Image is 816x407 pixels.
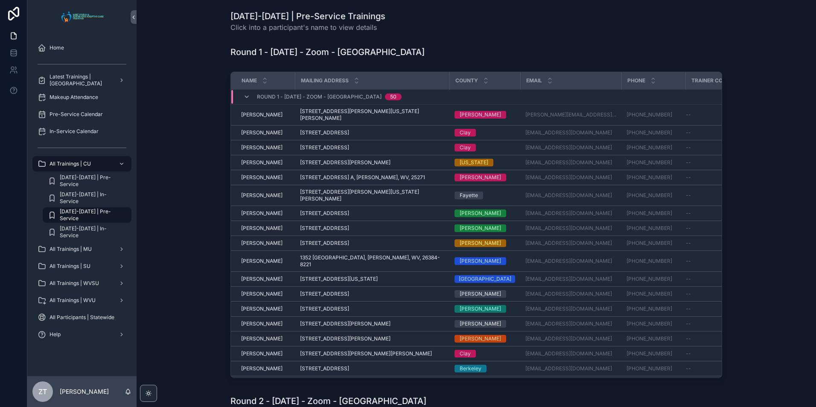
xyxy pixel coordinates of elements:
span: [STREET_ADDRESS] [300,365,349,372]
a: [PHONE_NUMBER] [627,129,680,136]
span: -- [686,159,691,166]
div: Clay [460,350,471,358]
a: -- [686,305,747,312]
a: [PERSON_NAME] [241,335,290,342]
span: [STREET_ADDRESS][PERSON_NAME] [300,159,391,166]
a: [PHONE_NUMBER] [627,159,680,166]
a: [PHONE_NUMBER] [627,350,672,357]
a: [US_STATE] [455,159,515,166]
a: [STREET_ADDRESS][PERSON_NAME][PERSON_NAME] [300,350,444,357]
a: [PHONE_NUMBER] [627,111,672,118]
div: [PERSON_NAME] [460,111,501,119]
a: [DATE]-[DATE] | Pre-Service [43,207,131,223]
span: -- [686,258,691,265]
span: [DATE]-[DATE] | In-Service [60,225,123,239]
span: [STREET_ADDRESS][PERSON_NAME] [300,320,391,327]
div: Fayette [460,192,478,199]
span: [STREET_ADDRESS] [300,291,349,297]
a: [DATE]-[DATE] | In-Service [43,224,131,240]
div: [PERSON_NAME] [460,174,501,181]
a: [PERSON_NAME][EMAIL_ADDRESS][DOMAIN_NAME] [525,111,616,118]
a: [EMAIL_ADDRESS][DOMAIN_NAME] [525,291,616,297]
span: Trainer Comments [691,77,741,84]
span: 1352 [GEOGRAPHIC_DATA], [PERSON_NAME], WV, 26384-8221 [300,254,444,268]
a: [STREET_ADDRESS] [300,144,444,151]
a: [EMAIL_ADDRESS][DOMAIN_NAME] [525,276,612,282]
span: [PERSON_NAME] [241,335,283,342]
a: -- [686,192,747,199]
a: -- [686,111,747,118]
p: [PERSON_NAME] [60,387,109,396]
a: Home [32,40,131,55]
div: [PERSON_NAME] [460,335,501,343]
h1: Round 2 - [DATE] - Zoom - [GEOGRAPHIC_DATA] [230,395,426,407]
span: -- [686,111,691,118]
a: [EMAIL_ADDRESS][DOMAIN_NAME] [525,159,612,166]
a: [STREET_ADDRESS] [300,240,444,247]
a: [PHONE_NUMBER] [627,192,672,199]
a: [EMAIL_ADDRESS][DOMAIN_NAME] [525,210,616,217]
a: [EMAIL_ADDRESS][DOMAIN_NAME] [525,320,616,327]
a: [STREET_ADDRESS] [300,291,444,297]
a: [PHONE_NUMBER] [627,144,680,151]
a: [EMAIL_ADDRESS][DOMAIN_NAME] [525,365,612,372]
a: All Trainings | WVU [32,293,131,308]
a: [EMAIL_ADDRESS][DOMAIN_NAME] [525,144,616,151]
a: [PERSON_NAME] [241,258,290,265]
a: [PHONE_NUMBER] [627,276,680,282]
span: [STREET_ADDRESS] [300,210,349,217]
span: -- [686,291,691,297]
a: [PHONE_NUMBER] [627,365,680,372]
a: [PERSON_NAME] [241,305,290,312]
span: [PERSON_NAME] [241,144,283,151]
a: Pre-Service Calendar [32,107,131,122]
a: [PERSON_NAME] [241,240,290,247]
a: [EMAIL_ADDRESS][DOMAIN_NAME] [525,291,612,297]
span: Click into a participant's name to view details [230,22,385,32]
span: -- [686,210,691,217]
span: Latest Trainings | [GEOGRAPHIC_DATA] [50,73,112,87]
span: All Trainings | CU [50,160,91,167]
a: [EMAIL_ADDRESS][DOMAIN_NAME] [525,192,616,199]
span: [STREET_ADDRESS][PERSON_NAME][PERSON_NAME] [300,350,432,357]
a: -- [686,276,747,282]
span: All Participants | Statewide [50,314,114,321]
a: [PHONE_NUMBER] [627,258,672,265]
span: [STREET_ADDRESS] [300,129,349,136]
span: All Trainings | WVU [50,297,96,304]
a: [EMAIL_ADDRESS][DOMAIN_NAME] [525,258,612,265]
a: [PHONE_NUMBER] [627,335,672,342]
a: [PERSON_NAME] [241,174,290,181]
a: [PHONE_NUMBER] [627,225,680,232]
span: [PERSON_NAME] [241,291,283,297]
span: [PERSON_NAME] [241,305,283,312]
a: -- [686,258,747,265]
a: [PHONE_NUMBER] [627,225,672,232]
a: [EMAIL_ADDRESS][DOMAIN_NAME] [525,159,616,166]
a: [EMAIL_ADDRESS][DOMAIN_NAME] [525,320,612,327]
a: [EMAIL_ADDRESS][DOMAIN_NAME] [525,305,612,312]
a: [PHONE_NUMBER] [627,335,680,342]
a: [EMAIL_ADDRESS][DOMAIN_NAME] [525,365,616,372]
a: [PHONE_NUMBER] [627,210,672,217]
span: Pre-Service Calendar [50,111,103,118]
a: -- [686,291,747,297]
a: [STREET_ADDRESS][PERSON_NAME][US_STATE][PERSON_NAME] [300,189,444,202]
a: [EMAIL_ADDRESS][DOMAIN_NAME] [525,258,616,265]
a: [PERSON_NAME] [241,210,290,217]
span: [STREET_ADDRESS] [300,305,349,312]
a: [EMAIL_ADDRESS][DOMAIN_NAME] [525,129,616,136]
a: [PERSON_NAME] [455,239,515,247]
a: [PERSON_NAME] [241,129,290,136]
a: [STREET_ADDRESS][PERSON_NAME] [300,159,444,166]
span: ZT [38,387,47,397]
a: [PHONE_NUMBER] [627,174,672,181]
span: Makeup Attendance [50,94,98,101]
a: In-Service Calendar [32,124,131,139]
span: [PERSON_NAME] [241,225,283,232]
span: [PERSON_NAME] [241,258,283,265]
a: [PERSON_NAME] [455,174,515,181]
span: In-Service Calendar [50,128,99,135]
span: [PERSON_NAME] [241,111,283,118]
a: [PHONE_NUMBER] [627,365,672,372]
